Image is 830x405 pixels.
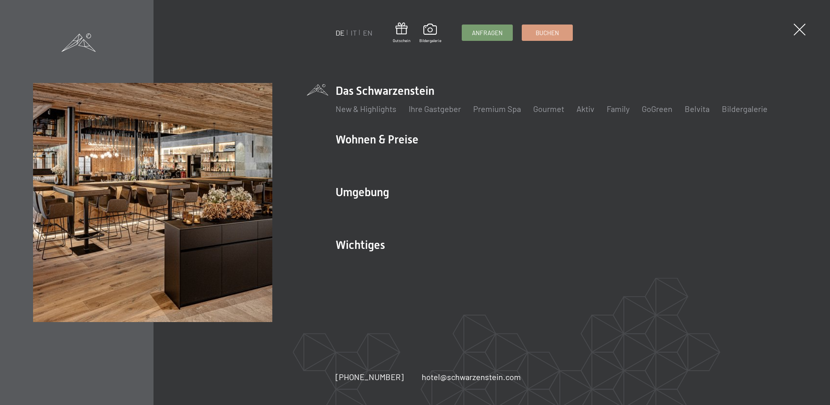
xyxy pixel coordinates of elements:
[336,371,404,383] a: [PHONE_NUMBER]
[33,83,272,322] img: Wellnesshotel Südtirol SCHWARZENSTEIN - Wellnessurlaub in den Alpen
[576,104,594,114] a: Aktiv
[473,104,521,114] a: Premium Spa
[642,104,672,114] a: GoGreen
[522,25,572,40] a: Buchen
[607,104,630,114] a: Family
[393,38,410,43] span: Gutschein
[422,371,521,383] a: hotel@schwarzenstein.com
[685,104,710,114] a: Belvita
[536,29,559,37] span: Buchen
[393,22,410,43] a: Gutschein
[336,104,396,114] a: New & Highlights
[363,28,372,37] a: EN
[472,29,503,37] span: Anfragen
[462,25,512,40] a: Anfragen
[351,28,357,37] a: IT
[336,28,345,37] a: DE
[419,38,441,43] span: Bildergalerie
[336,372,404,382] span: [PHONE_NUMBER]
[409,104,461,114] a: Ihre Gastgeber
[419,24,441,43] a: Bildergalerie
[722,104,768,114] a: Bildergalerie
[533,104,564,114] a: Gourmet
